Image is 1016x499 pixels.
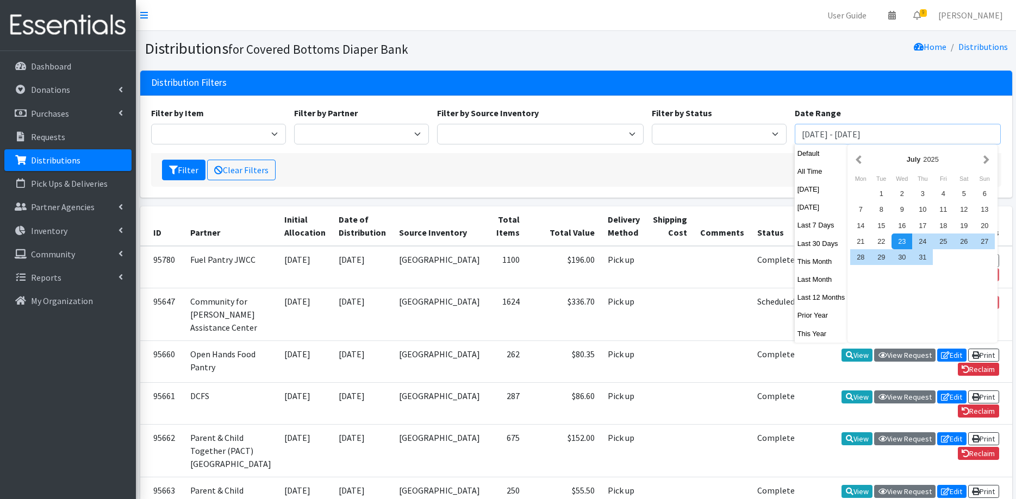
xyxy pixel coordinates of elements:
td: [DATE] [278,246,332,288]
div: Thursday [912,172,933,186]
div: Sunday [974,172,995,186]
a: Edit [937,349,967,362]
p: Partner Agencies [31,201,95,212]
td: 1100 [487,246,526,288]
div: 31 [912,249,933,265]
a: Reclaim [958,363,999,376]
div: 13 [974,201,995,217]
p: Inventory [31,225,67,236]
th: Total Items [487,206,526,246]
p: Requests [31,131,65,142]
a: View [842,485,872,498]
a: Print [968,390,999,403]
div: 25 [933,233,953,249]
p: My Organization [31,295,93,306]
td: $80.35 [526,340,601,382]
th: Comments [694,206,751,246]
td: [GEOGRAPHIC_DATA] [392,288,487,340]
label: Filter by Partner [294,106,358,119]
a: Reports [4,267,132,288]
p: Pick Ups & Deliveries [31,178,108,189]
td: Complete [751,425,801,477]
div: Friday [933,172,953,186]
td: [DATE] [278,288,332,340]
div: 15 [871,218,892,233]
button: All Time [795,163,848,179]
td: Complete [751,340,801,382]
th: ID [140,206,184,246]
a: Inventory [4,220,132,242]
td: 287 [487,383,526,425]
a: View Request [874,485,936,498]
td: [DATE] [332,425,392,477]
td: 262 [487,340,526,382]
div: 16 [892,218,912,233]
th: Total Value [526,206,601,246]
div: 8 [871,201,892,217]
div: 1 [871,186,892,201]
td: 95660 [140,340,184,382]
a: Distributions [958,41,1008,52]
div: 22 [871,233,892,249]
td: [GEOGRAPHIC_DATA] [392,425,487,477]
div: 14 [850,218,871,233]
label: Filter by Source Inventory [437,106,539,119]
div: Tuesday [871,172,892,186]
td: Pick up [601,340,646,382]
td: DCFS [184,383,278,425]
a: Reclaim [958,447,999,460]
a: Community [4,243,132,265]
td: [DATE] [278,425,332,477]
button: Prior Year [795,307,848,323]
button: Last Month [795,271,848,287]
td: Complete [751,383,801,425]
a: View Request [874,390,936,403]
td: [DATE] [332,383,392,425]
button: Filter [162,160,205,180]
a: Pick Ups & Deliveries [4,173,132,194]
a: View [842,390,872,403]
a: Requests [4,126,132,148]
h3: Distribution Filters [151,77,227,89]
td: Scheduled [751,288,801,340]
div: 23 [892,233,912,249]
img: HumanEssentials [4,7,132,43]
td: [GEOGRAPHIC_DATA] [392,383,487,425]
div: 27 [974,233,995,249]
div: 30 [892,249,912,265]
td: Open Hands Food Pantry [184,340,278,382]
td: 95647 [140,288,184,340]
label: Filter by Item [151,106,204,119]
td: Parent & Child Together (PACT) [GEOGRAPHIC_DATA] [184,425,278,477]
button: Last 12 Months [795,289,848,305]
div: 11 [933,201,953,217]
td: $152.00 [526,425,601,477]
button: [DATE] [795,181,848,197]
td: Pick up [601,288,646,340]
th: Delivery Method [601,206,646,246]
a: Clear Filters [207,160,276,180]
div: 26 [953,233,974,249]
a: Edit [937,432,967,445]
th: Date of Distribution [332,206,392,246]
a: View Request [874,432,936,445]
button: [DATE] [795,199,848,215]
button: Last 30 Days [795,236,848,251]
td: [DATE] [332,288,392,340]
td: [DATE] [332,246,392,288]
td: Fuel Pantry JWCC [184,246,278,288]
p: Distributions [31,155,80,166]
p: Purchases [31,108,69,119]
div: 5 [953,186,974,201]
td: Pick up [601,425,646,477]
div: 17 [912,218,933,233]
td: 675 [487,425,526,477]
div: 12 [953,201,974,217]
span: 2025 [923,155,938,163]
div: 21 [850,233,871,249]
td: $336.70 [526,288,601,340]
div: 19 [953,218,974,233]
a: View [842,432,872,445]
a: [PERSON_NAME] [930,4,1012,26]
th: Initial Allocation [278,206,332,246]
